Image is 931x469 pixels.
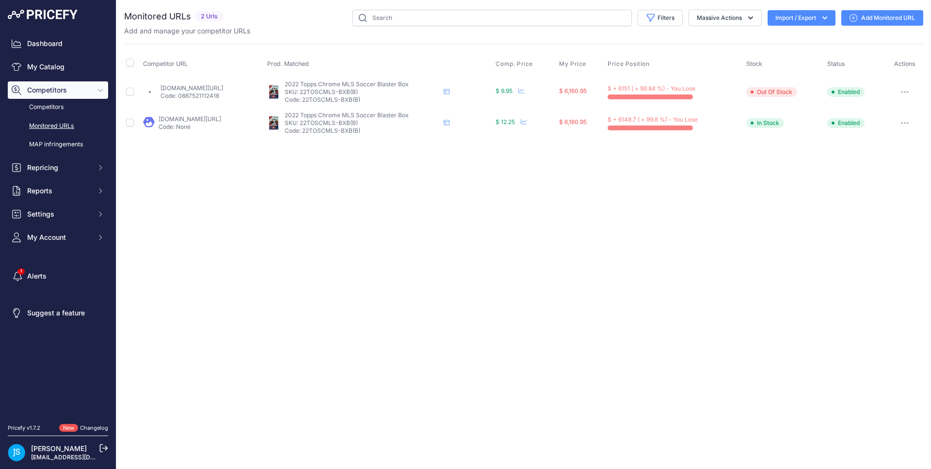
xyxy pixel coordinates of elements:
button: Filters [638,10,683,26]
span: $ 6,160.95 [559,118,587,125]
button: My Account [8,229,108,246]
button: Import / Export [768,10,835,26]
span: Enabled [827,118,865,128]
button: My Price [559,60,588,68]
span: $ + 6151 ( + 99.84 %) - You Lose [608,85,695,92]
p: SKU: 22TOSCMLS-BXB(B) [285,88,440,96]
span: 2 Urls [195,11,224,22]
span: New [59,424,78,432]
button: Competitors [8,81,108,99]
div: Pricefy v1.7.2 [8,424,40,432]
a: Alerts [8,267,108,285]
span: $ 6,160.95 [559,87,587,94]
span: Status [827,60,845,67]
a: Competitors [8,99,108,116]
span: Reports [27,186,91,196]
span: Competitors [27,85,91,95]
a: Changelog [80,424,108,431]
button: Comp. Price [496,60,535,68]
span: $ 12.25 [496,118,515,125]
a: [PERSON_NAME] [31,444,87,453]
span: 2022 Topps Chrome MLS Soccer Blaster Box [285,111,409,119]
span: $ 9.95 [496,87,513,94]
a: [DOMAIN_NAME][URL] [161,84,223,92]
p: SKU: 22TOSCMLS-BXB(B) [285,119,440,127]
p: Code: 0887521112418 [161,92,223,100]
button: Repricing [8,159,108,176]
a: Monitored URLs [8,118,108,135]
p: Add and manage your competitor URLs [124,26,250,36]
p: Code: 22TOSCMLS-BXB(B) [285,96,440,104]
span: Competitor URL [143,60,188,67]
span: Out Of Stock [746,87,797,97]
a: Add Monitored URL [841,10,923,26]
p: Code: 22TOSCMLS-BXB(B) [285,127,440,135]
span: Repricing [27,163,91,172]
input: Search [353,10,632,26]
span: In Stock [746,118,784,128]
span: Price Position [608,60,649,68]
a: Suggest a feature [8,304,108,322]
span: 2022 Topps Chrome MLS Soccer Blaster Box [285,80,409,88]
button: Massive Actions [689,10,762,26]
nav: Sidebar [8,35,108,412]
a: [EMAIL_ADDRESS][DOMAIN_NAME] [31,453,132,461]
span: Settings [27,209,91,219]
span: $ + 6148.7 ( + 99.8 %) - You Lose [608,116,698,123]
button: Price Position [608,60,651,68]
p: Code: None [159,123,221,131]
span: Actions [894,60,915,67]
a: Dashboard [8,35,108,52]
span: Comp. Price [496,60,533,68]
button: Reports [8,182,108,200]
span: Prod. Matched [267,60,309,67]
img: Pricefy Logo [8,10,78,19]
a: MAP infringements [8,136,108,153]
h2: Monitored URLs [124,10,191,23]
button: Settings [8,205,108,223]
a: My Catalog [8,58,108,76]
span: Enabled [827,87,865,97]
span: Stock [746,60,762,67]
span: My Price [559,60,586,68]
a: [DOMAIN_NAME][URL] [159,115,221,123]
span: My Account [27,233,91,242]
